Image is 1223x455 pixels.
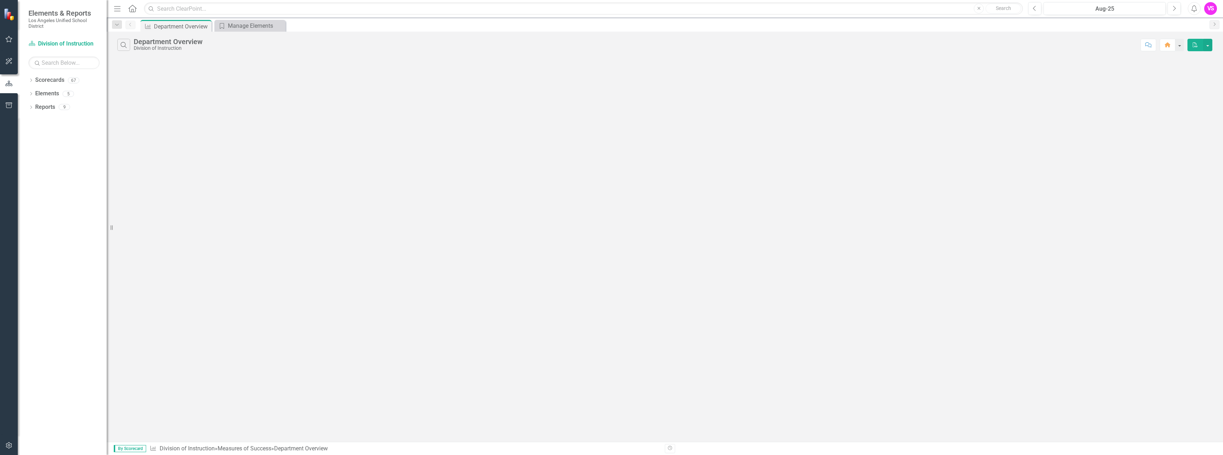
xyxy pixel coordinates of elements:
div: Division of Instruction [134,46,203,51]
div: Department Overview [134,38,203,46]
a: Measures of Success [218,445,271,452]
a: Scorecards [35,76,64,84]
div: Department Overview [154,22,210,31]
button: Search [986,4,1021,14]
a: Manage Elements [216,21,284,30]
div: Aug-25 [1046,5,1163,13]
input: Search Below... [28,57,100,69]
div: 9 [59,104,70,110]
a: Division of Instruction [160,445,215,452]
div: Manage Elements [228,21,284,30]
div: Department Overview [274,445,328,452]
div: » » [150,445,659,453]
a: Elements [35,90,59,98]
img: ClearPoint Strategy [4,8,16,21]
span: By Scorecard [114,445,146,452]
div: 5 [63,91,74,97]
span: Elements & Reports [28,9,100,17]
div: 67 [68,77,79,83]
a: Division of Instruction [28,40,100,48]
button: Aug-25 [1043,2,1166,15]
button: VS [1204,2,1217,15]
small: Los Angeles Unified School District [28,17,100,29]
a: Reports [35,103,55,111]
input: Search ClearPoint... [144,2,1023,15]
span: Search [996,5,1011,11]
